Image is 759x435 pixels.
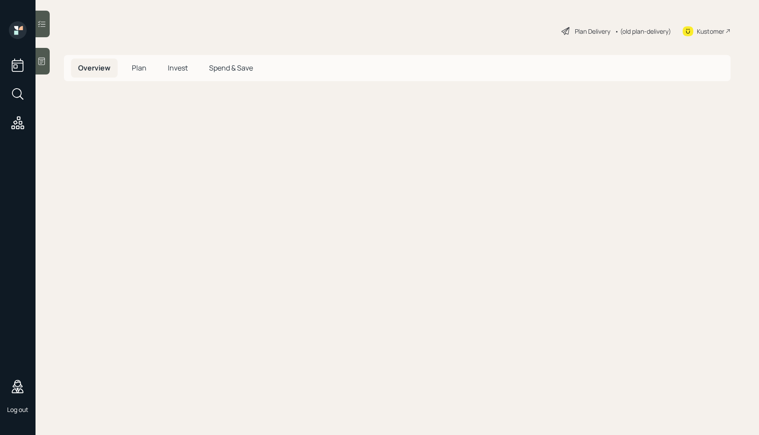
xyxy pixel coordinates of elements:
[615,27,671,36] div: • (old plan-delivery)
[697,27,724,36] div: Kustomer
[209,63,253,73] span: Spend & Save
[575,27,610,36] div: Plan Delivery
[78,63,111,73] span: Overview
[7,405,28,414] div: Log out
[132,63,146,73] span: Plan
[168,63,188,73] span: Invest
